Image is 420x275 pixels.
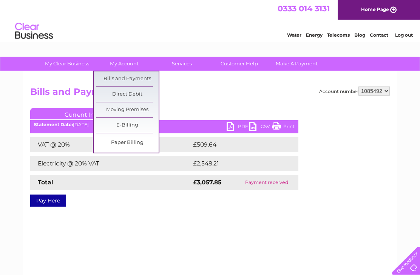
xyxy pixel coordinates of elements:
[306,32,323,38] a: Energy
[93,57,156,71] a: My Account
[354,32,365,38] a: Blog
[30,87,390,101] h2: Bills and Payments
[30,108,144,119] a: Current Invoice
[15,20,53,43] img: logo.png
[278,4,330,13] a: 0333 014 3131
[96,118,159,133] a: E-Billing
[227,122,249,133] a: PDF
[151,57,213,71] a: Services
[319,87,390,96] div: Account number
[370,32,388,38] a: Contact
[287,32,301,38] a: Water
[30,137,191,152] td: VAT @ 20%
[327,32,350,38] a: Telecoms
[30,122,298,127] div: [DATE]
[96,135,159,150] a: Paper Billing
[235,175,299,190] td: Payment received
[96,87,159,102] a: Direct Debit
[272,122,295,133] a: Print
[208,57,270,71] a: Customer Help
[30,195,66,207] a: Pay Here
[249,122,272,133] a: CSV
[96,102,159,117] a: Moving Premises
[38,179,53,186] strong: Total
[191,156,286,171] td: £2,548.21
[36,57,98,71] a: My Clear Business
[96,71,159,87] a: Bills and Payments
[266,57,328,71] a: Make A Payment
[191,137,285,152] td: £509.64
[30,156,191,171] td: Electricity @ 20% VAT
[34,122,73,127] b: Statement Date:
[193,179,221,186] strong: £3,057.85
[32,4,389,37] div: Clear Business is a trading name of Verastar Limited (registered in [GEOGRAPHIC_DATA] No. 3667643...
[395,32,413,38] a: Log out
